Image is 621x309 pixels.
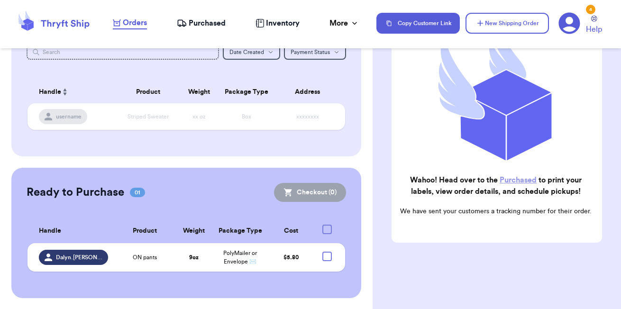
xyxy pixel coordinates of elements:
h2: Ready to Purchase [27,185,124,200]
span: Box [242,114,251,119]
span: Dalyn.[PERSON_NAME] [56,254,102,261]
span: username [56,113,82,120]
span: ON pants [133,254,157,261]
th: Package Type [218,81,275,103]
div: 4 [586,5,595,14]
span: Orders [123,17,147,28]
th: Weight [175,219,212,243]
button: Copy Customer Link [376,13,460,34]
button: Checkout (0) [274,183,346,202]
span: Striped Sweater [128,114,169,119]
a: Purchased [500,176,537,184]
th: Cost [268,219,315,243]
span: PolyMailer or Envelope ✉️ [223,250,257,264]
th: Package Type [212,219,268,243]
span: xx oz [192,114,206,119]
strong: 9 oz [189,254,199,260]
th: Product [114,219,175,243]
a: Orders [113,17,147,29]
button: New Shipping Order [466,13,549,34]
p: We have sent your customers a tracking number for their order. [399,207,593,216]
span: xxxxxxxx [296,114,319,119]
h2: Wahoo! Head over to the to print your labels, view order details, and schedule pickups! [399,174,593,197]
span: Handle [39,87,61,97]
span: Handle [39,226,61,236]
th: Address [275,81,346,103]
a: Inventory [256,18,300,29]
div: More [329,18,359,29]
span: Help [586,24,602,35]
th: Product [116,81,180,103]
span: Purchased [189,18,226,29]
a: Help [586,16,602,35]
a: 4 [558,12,580,34]
input: Search [27,45,219,60]
th: Weight [180,81,219,103]
span: 01 [130,188,145,197]
button: Payment Status [284,45,346,60]
span: Inventory [266,18,300,29]
button: Sort ascending [61,86,69,98]
span: Date Created [229,49,264,55]
a: Purchased [177,18,226,29]
span: $ 5.80 [283,254,299,260]
span: Payment Status [291,49,330,55]
button: Date Created [223,45,280,60]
